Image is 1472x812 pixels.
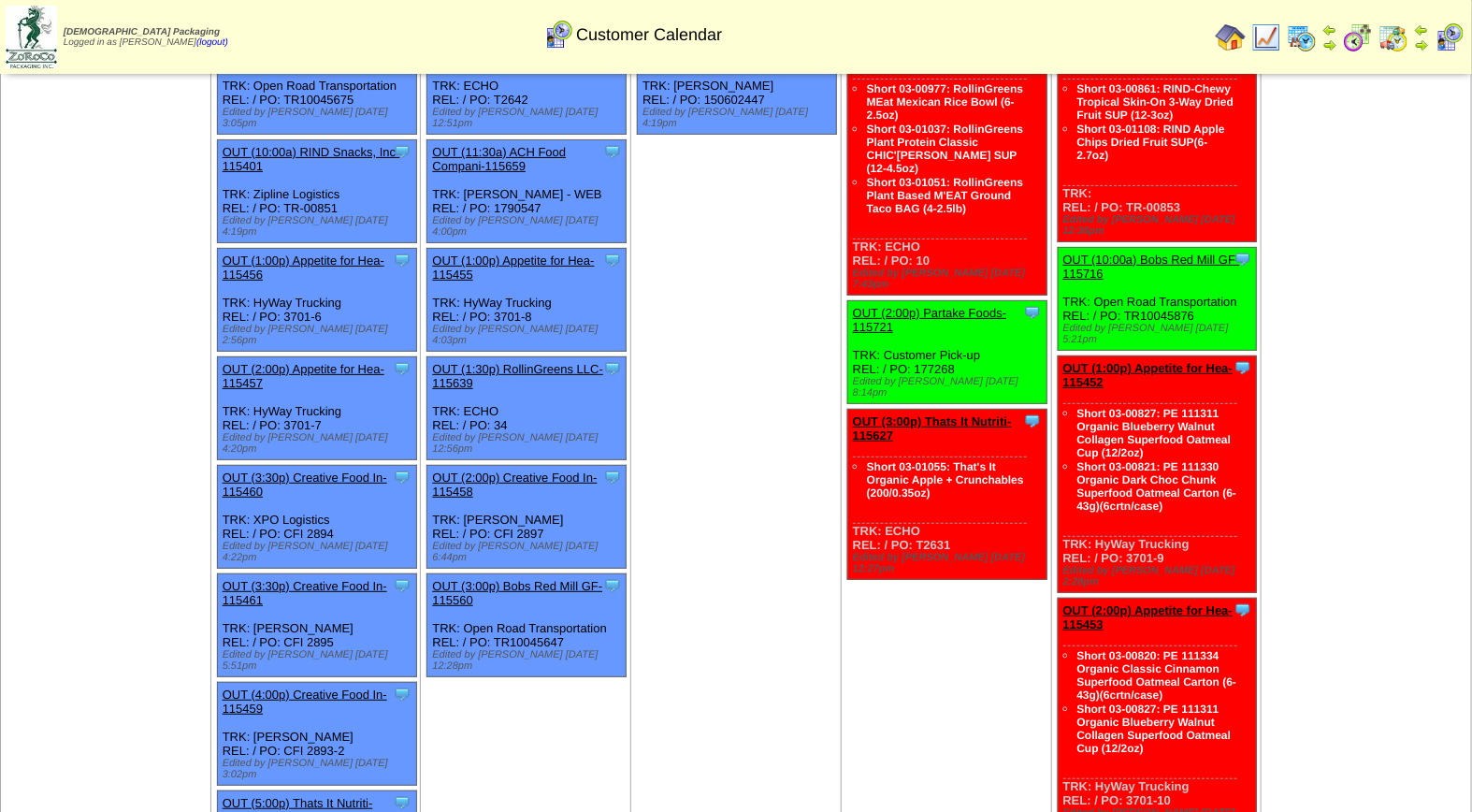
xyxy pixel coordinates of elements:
[603,359,622,378] img: Tooltip
[1063,361,1234,389] a: OUT (1:00p) Appetite for Hea-115452
[393,576,411,595] img: Tooltip
[1058,32,1257,242] div: TRK: REL: / PO: TR-00853
[1077,649,1237,702] a: Short 03-00820: PE 111334 Organic Classic Cinnamon Superfood Oatmeal Carton (6-43g)(6crtn/case)
[853,268,1046,290] div: Edited by [PERSON_NAME] [DATE] 7:43pm
[1023,412,1042,430] img: Tooltip
[217,357,416,460] div: TRK: HyWay Trucking REL: / PO: 3701-7
[6,6,57,68] img: zoroco-logo-small.webp
[1414,37,1429,52] img: arrowright.gif
[1063,603,1234,631] a: OUT (2:00p) Appetite for Hea-115453
[1322,22,1337,37] img: arrowleft.gif
[543,20,573,50] img: calendarcustomer.gif
[1378,22,1408,52] img: calendarinout.gif
[603,468,622,486] img: Tooltip
[603,576,622,595] img: Tooltip
[196,37,228,48] a: (logout)
[1063,323,1257,345] div: Edited by [PERSON_NAME] [DATE] 5:21pm
[603,142,622,161] img: Tooltip
[1063,214,1257,237] div: Edited by [PERSON_NAME] [DATE] 12:36pm
[432,145,566,173] a: OUT (11:30a) ACH Food Compani-115659
[223,471,387,499] a: OUT (3:30p) Creative Food In-115460
[847,410,1046,580] div: TRK: ECHO REL: / PO: T2631
[853,414,1012,442] a: OUT (3:00p) Thats It Nutriti-115627
[867,460,1024,500] a: Short 03-01055: That's It Organic Apple + Crunchables (200/0.35oz)
[847,32,1046,296] div: TRK: ECHO REL: / PO: 10
[1077,407,1232,459] a: Short 03-00827: PE 111311 Organic Blueberry Walnut Collagen Superfood Oatmeal Cup (12/2oz)
[217,574,416,677] div: TRK: [PERSON_NAME] REL: / PO: CFI 2895
[432,107,626,129] div: Edited by [PERSON_NAME] [DATE] 12:51pm
[1063,565,1257,587] div: Edited by [PERSON_NAME] [DATE] 2:28pm
[1234,601,1252,619] img: Tooltip
[393,251,411,269] img: Tooltip
[217,683,416,786] div: TRK: [PERSON_NAME] REL: / PO: CFI 2893-2
[64,27,228,48] span: Logged in as [PERSON_NAME]
[223,432,416,455] div: Edited by [PERSON_NAME] [DATE] 4:20pm
[603,251,622,269] img: Tooltip
[223,541,416,563] div: Edited by [PERSON_NAME] [DATE] 4:22pm
[223,649,416,672] div: Edited by [PERSON_NAME] [DATE] 5:51pm
[217,140,416,243] div: TRK: Zipline Logistics REL: / PO: TR-00851
[427,357,627,460] div: TRK: ECHO REL: / PO: 34
[223,324,416,346] div: Edited by [PERSON_NAME] [DATE] 2:56pm
[1063,253,1240,281] a: OUT (10:00a) Bobs Red Mill GF-115716
[223,688,387,716] a: OUT (4:00p) Creative Food In-115459
[1077,82,1234,122] a: Short 03-00861: RIND-Chewy Tropical Skin-On 3-Way Dried Fruit SUP (12-3oz)
[432,579,602,607] a: OUT (3:00p) Bobs Red Mill GF-115560
[427,249,627,352] div: TRK: HyWay Trucking REL: / PO: 3701-8
[432,324,626,346] div: Edited by [PERSON_NAME] [DATE] 4:03pm
[427,32,627,135] div: TRK: ECHO REL: / PO: T2642
[1435,22,1465,52] img: calendarcustomer.gif
[867,123,1023,175] a: Short 03-01037: RollinGreens Plant Protein Classic CHIC'[PERSON_NAME] SUP (12-4.5oz)
[638,32,837,135] div: TRK: [PERSON_NAME] REL: / PO: 150602447
[427,574,627,677] div: TRK: Open Road Transportation REL: / PO: TR10045647
[1234,358,1252,377] img: Tooltip
[1058,356,1257,593] div: TRK: HyWay Trucking REL: / PO: 3701-9
[1287,22,1317,52] img: calendarprod.gif
[1234,250,1252,268] img: Tooltip
[576,25,722,45] span: Customer Calendar
[393,685,411,703] img: Tooltip
[1414,22,1429,37] img: arrowleft.gif
[217,32,416,135] div: TRK: Open Road Transportation REL: / PO: TR10045675
[1023,303,1042,322] img: Tooltip
[432,254,594,282] a: OUT (1:00p) Appetite for Hea-115455
[432,215,626,238] div: Edited by [PERSON_NAME] [DATE] 4:00pm
[432,362,603,390] a: OUT (1:30p) RollinGreens LLC-115639
[223,145,400,173] a: OUT (10:00a) RIND Snacks, Inc-115401
[853,552,1046,574] div: Edited by [PERSON_NAME] [DATE] 12:27pm
[223,254,384,282] a: OUT (1:00p) Appetite for Hea-115456
[432,541,626,563] div: Edited by [PERSON_NAME] [DATE] 6:44pm
[223,215,416,238] div: Edited by [PERSON_NAME] [DATE] 4:19pm
[223,107,416,129] div: Edited by [PERSON_NAME] [DATE] 3:05pm
[853,306,1007,334] a: OUT (2:00p) Partake Foods-115721
[642,107,836,129] div: Edited by [PERSON_NAME] [DATE] 4:19pm
[1343,22,1373,52] img: calendarblend.gif
[427,140,627,243] div: TRK: [PERSON_NAME] - WEB REL: / PO: 1790547
[64,27,220,37] span: [DEMOGRAPHIC_DATA] Packaging
[1216,22,1246,52] img: home.gif
[393,142,411,161] img: Tooltip
[1251,22,1281,52] img: line_graph.gif
[432,649,626,672] div: Edited by [PERSON_NAME] [DATE] 12:28pm
[393,468,411,486] img: Tooltip
[1077,123,1225,162] a: Short 03-01108: RIND Apple Chips Dried Fruit SUP(6-2.7oz)
[223,579,387,607] a: OUT (3:30p) Creative Food In-115461
[432,432,626,455] div: Edited by [PERSON_NAME] [DATE] 12:56pm
[223,758,416,780] div: Edited by [PERSON_NAME] [DATE] 3:02pm
[853,376,1046,399] div: Edited by [PERSON_NAME] [DATE] 8:14pm
[432,471,597,499] a: OUT (2:00p) Creative Food In-115458
[427,466,627,569] div: TRK: [PERSON_NAME] REL: / PO: CFI 2897
[1077,703,1232,755] a: Short 03-00827: PE 111311 Organic Blueberry Walnut Collagen Superfood Oatmeal Cup (12/2oz)
[1058,248,1257,351] div: TRK: Open Road Transportation REL: / PO: TR10045876
[1077,460,1237,513] a: Short 03-00821: PE 111330 Organic Dark Choc Chunk Superfood Oatmeal Carton (6-43g)(6crtn/case)
[217,466,416,569] div: TRK: XPO Logistics REL: / PO: CFI 2894
[867,176,1023,215] a: Short 03-01051: RollinGreens Plant Based M'EAT Ground Taco BAG (4-2.5lb)
[393,359,411,378] img: Tooltip
[867,82,1023,122] a: Short 03-00977: RollinGreens MEat Mexican Rice Bowl (6-2.5oz)
[223,362,384,390] a: OUT (2:00p) Appetite for Hea-115457
[217,249,416,352] div: TRK: HyWay Trucking REL: / PO: 3701-6
[847,301,1046,404] div: TRK: Customer Pick-up REL: / PO: 177268
[1322,37,1337,52] img: arrowright.gif
[393,793,411,812] img: Tooltip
